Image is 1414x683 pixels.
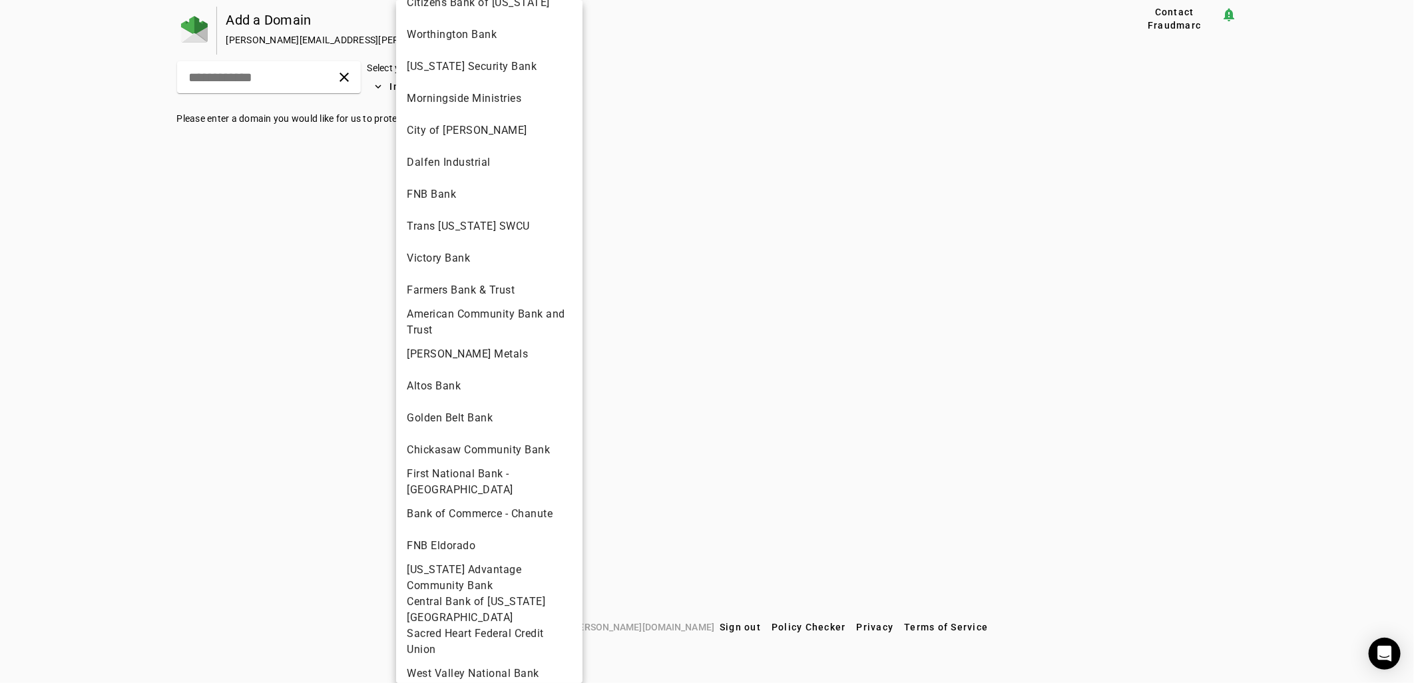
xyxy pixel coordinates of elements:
[1369,638,1401,670] div: Open Intercom Messenger
[407,218,572,234] span: Trans [US_STATE] SWCU
[407,562,572,594] span: [US_STATE] Advantage Community Bank
[407,306,572,338] span: American Community Bank and Trust
[407,186,572,202] span: FNB Bank
[407,594,572,626] span: Central Bank of [US_STATE][GEOGRAPHIC_DATA]
[407,442,572,458] span: Chickasaw Community Bank
[407,282,572,298] span: Farmers Bank & Trust
[407,154,572,170] span: Dalfen Industrial
[407,250,572,266] span: Victory Bank
[407,410,572,426] span: Golden Belt Bank
[407,59,572,75] span: [US_STATE] Security Bank
[407,378,572,394] span: Altos Bank
[407,626,572,658] span: Sacred Heart Federal Credit Union
[407,122,572,138] span: City of [PERSON_NAME]
[407,91,572,107] span: Morningside Ministries
[407,506,572,522] span: Bank of Commerce - Chanute
[407,346,572,362] span: [PERSON_NAME] Metals
[407,466,572,498] span: First National Bank - [GEOGRAPHIC_DATA]
[407,27,572,43] span: Worthington Bank
[407,666,572,682] span: West Valley National Bank
[407,538,572,554] span: FNB Eldorado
